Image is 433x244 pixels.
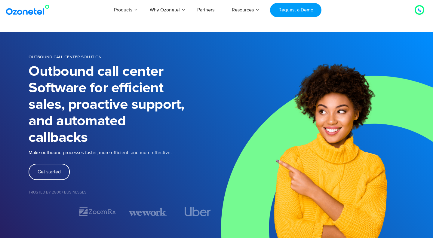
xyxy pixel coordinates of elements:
[184,207,210,216] img: uber
[29,191,216,194] h5: Trusted by 2500+ Businesses
[38,169,61,174] span: Get started
[29,63,216,146] h1: Outbound call center Software for efficient sales, proactive support, and automated callbacks
[78,206,116,217] div: 2 / 7
[29,149,216,156] p: Make outbound processes faster, more efficient, and more effective.
[29,208,66,215] div: 1 / 7
[270,3,321,17] a: Request a Demo
[129,206,167,217] img: wework
[78,206,116,217] img: zoomrx
[29,164,70,180] a: Get started
[29,206,216,217] div: Image Carousel
[129,206,167,217] div: 3 / 7
[29,54,102,59] span: OUTBOUND CALL CENTER SOLUTION
[179,207,216,216] div: 4 / 7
